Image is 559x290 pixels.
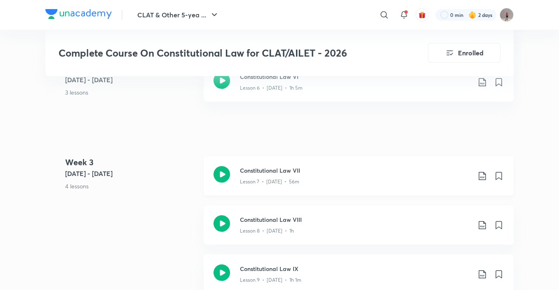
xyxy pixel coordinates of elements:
h3: Constitutional Law IX [240,264,471,273]
p: Lesson 8 • [DATE] • 1h [240,227,294,235]
h3: Constitutional Law VI [240,72,471,81]
button: avatar [416,8,429,21]
p: Lesson 9 • [DATE] • 1h 1m [240,276,301,284]
h3: Constitutional Law VII [240,166,471,175]
a: Constitutional Law VIILesson 7 • [DATE] • 56m [204,156,514,205]
img: Shivang Roy [500,8,514,22]
h5: [DATE] - [DATE] [65,75,197,85]
h3: Complete Course On Constitutional Law for CLAT/AILET - 2026 [59,47,381,59]
p: Lesson 7 • [DATE] • 56m [240,178,299,185]
h4: Week 3 [65,156,197,169]
a: Constitutional Law VILesson 6 • [DATE] • 1h 5m [204,62,514,112]
button: CLAT & Other 5-yea ... [132,7,224,23]
img: streak [468,11,477,19]
button: Enrolled [428,43,500,63]
a: Constitutional Law VIIILesson 8 • [DATE] • 1h [204,205,514,254]
a: Company Logo [45,9,112,21]
img: avatar [418,11,426,19]
p: 4 lessons [65,182,197,190]
h3: Constitutional Law VIII [240,215,471,224]
p: Lesson 6 • [DATE] • 1h 5m [240,84,303,92]
p: 3 lessons [65,88,197,97]
h5: [DATE] - [DATE] [65,169,197,178]
img: Company Logo [45,9,112,19]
